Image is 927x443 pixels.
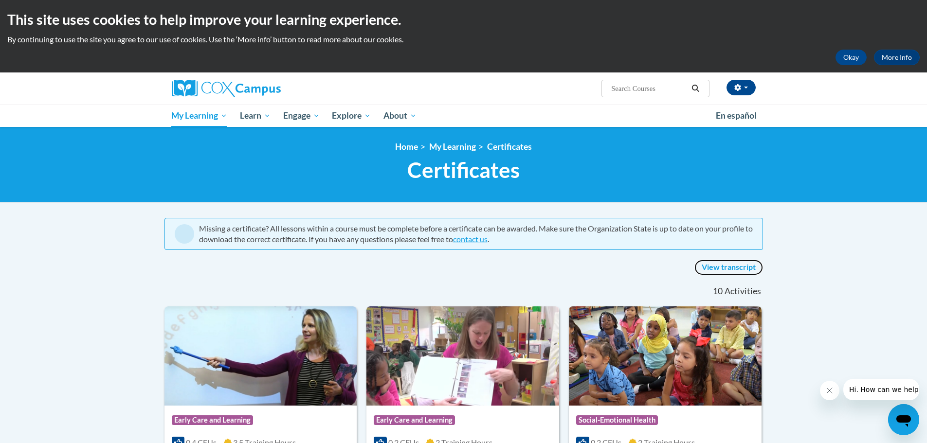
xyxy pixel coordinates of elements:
img: Cox Campus [172,80,281,97]
button: Search [688,83,703,94]
iframe: Close message [820,381,839,400]
a: My Learning [429,142,476,152]
span: 10 [713,286,723,297]
h2: This site uses cookies to help improve your learning experience. [7,10,920,29]
span: Learn [240,110,271,122]
button: Okay [836,50,867,65]
a: Certificates [487,142,532,152]
span: Certificates [407,157,520,183]
a: More Info [874,50,920,65]
a: Cox Campus [172,80,357,97]
p: By continuing to use the site you agree to our use of cookies. Use the ‘More info’ button to read... [7,34,920,45]
a: contact us [453,234,488,244]
span: Explore [332,110,371,122]
img: Course Logo [164,306,357,406]
input: Search Courses [610,83,688,94]
a: About [377,105,423,127]
span: En español [716,110,757,121]
span: Early Care and Learning [172,415,253,425]
a: Explore [326,105,377,127]
span: Engage [283,110,320,122]
a: En español [709,106,763,126]
span: Hi. How can we help? [6,7,79,15]
img: Course Logo [366,306,559,406]
span: Early Care and Learning [374,415,455,425]
span: Activities [725,286,761,297]
div: Missing a certificate? All lessons within a course must be complete before a certificate can be a... [199,223,753,245]
span: Social-Emotional Health [576,415,658,425]
iframe: Button to launch messaging window [888,404,919,435]
img: Course Logo [569,306,762,406]
span: About [383,110,417,122]
a: View transcript [694,260,763,275]
a: My Learning [165,105,234,127]
span: My Learning [171,110,227,122]
a: Home [395,142,418,152]
a: Engage [277,105,326,127]
a: Learn [234,105,277,127]
iframe: Message from company [843,379,919,400]
button: Account Settings [727,80,756,95]
div: Main menu [157,105,770,127]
